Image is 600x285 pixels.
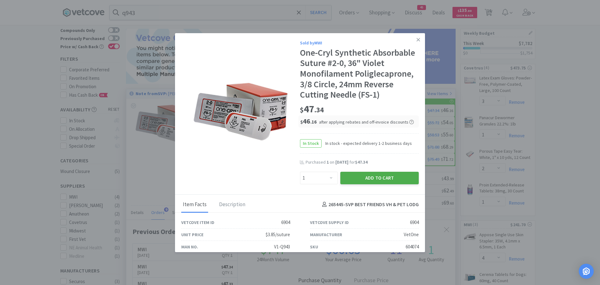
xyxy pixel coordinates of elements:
[281,219,290,226] div: 6904
[274,243,290,251] div: V1-Q943
[306,159,419,165] div: Purchased on for
[300,48,419,100] div: One-Cryl Synthetic Absorbable Suture #2-0, 36" Violet Monofilament Poliglecaprone, 3/8 Circle, 24...
[300,117,317,125] span: 46
[300,105,304,114] span: $
[404,231,419,238] div: VetOne
[410,219,419,226] div: 6904
[310,119,317,125] span: . 16
[300,39,419,46] div: Sold by MWI
[310,231,342,238] div: Manufacturer
[181,197,208,213] div: Item Facts
[300,103,324,115] span: 47
[322,140,412,147] span: In stock - expected delivery 1-2 business days
[310,243,318,250] div: SKU
[355,159,367,165] span: $47.34
[181,231,203,238] div: Unit Price
[320,201,419,209] h4: 265445 - SVP BEST FRIENDS VH & PET LODG
[406,243,419,251] div: 604074
[335,159,348,165] span: [DATE]
[579,264,594,279] div: Open Intercom Messenger
[340,172,419,184] button: Add to Cart
[194,83,287,140] img: 7d5dd7a5a1d34abab677b6a287a185ac_6904.png
[319,119,414,125] span: after applying rebates and off-invoice discounts
[181,243,198,250] div: Man No.
[314,105,324,114] span: . 34
[310,219,349,226] div: Vetcove Supply ID
[300,140,321,147] span: In Stock
[217,197,247,213] div: Description
[300,119,303,125] span: $
[181,219,214,226] div: Vetcove Item ID
[266,231,290,238] div: $3.85/suture
[327,159,329,165] span: 1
